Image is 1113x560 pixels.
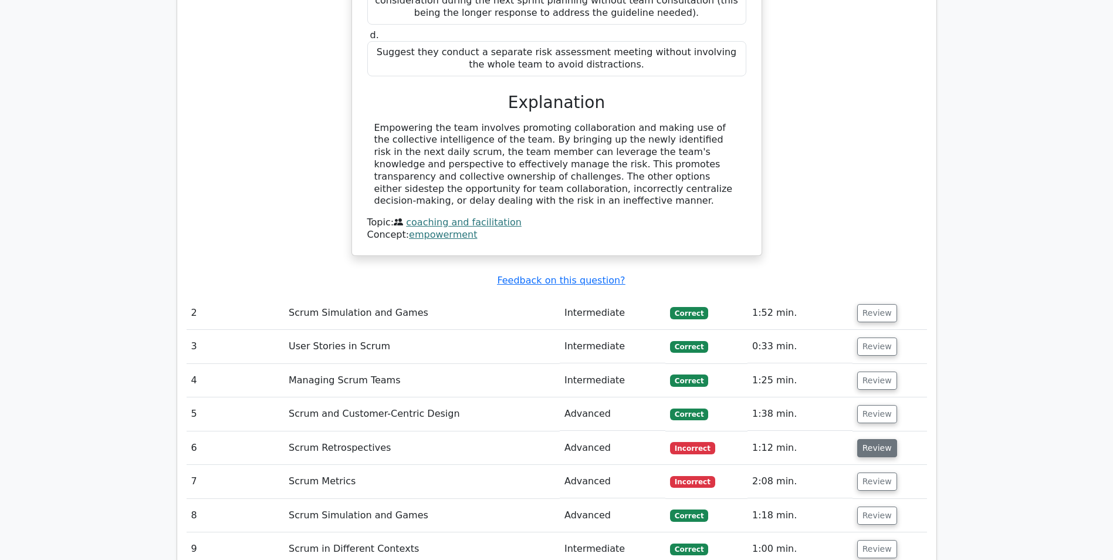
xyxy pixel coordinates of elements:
td: Scrum Retrospectives [284,431,560,465]
button: Review [857,304,897,322]
td: Scrum Metrics [284,465,560,498]
td: 1:25 min. [747,364,852,397]
button: Review [857,507,897,525]
h3: Explanation [374,93,739,113]
button: Review [857,439,897,457]
span: Incorrect [670,442,715,454]
td: 7 [187,465,285,498]
td: 1:12 min. [747,431,852,465]
span: Correct [670,307,708,319]
td: 4 [187,364,285,397]
div: Empowering the team involves promoting collaboration and making use of the collective intelligenc... [374,122,739,208]
td: Advanced [560,431,665,465]
td: 3 [187,330,285,363]
td: 5 [187,397,285,431]
td: Advanced [560,499,665,532]
td: Intermediate [560,364,665,397]
span: Correct [670,409,708,420]
td: 2 [187,296,285,330]
td: Advanced [560,465,665,498]
button: Review [857,338,897,356]
span: Correct [670,544,708,555]
div: Suggest they conduct a separate risk assessment meeting without involving the whole team to avoid... [367,41,746,76]
td: 8 [187,499,285,532]
td: 1:18 min. [747,499,852,532]
div: Topic: [367,217,746,229]
a: empowerment [409,229,477,240]
td: Intermediate [560,296,665,330]
button: Review [857,540,897,558]
td: Scrum Simulation and Games [284,499,560,532]
span: Correct [670,510,708,521]
td: Managing Scrum Teams [284,364,560,397]
div: Concept: [367,229,746,241]
td: Intermediate [560,330,665,363]
a: Feedback on this question? [497,275,625,286]
span: Incorrect [670,476,715,488]
td: User Stories in Scrum [284,330,560,363]
td: 6 [187,431,285,465]
button: Review [857,473,897,491]
td: Scrum Simulation and Games [284,296,560,330]
span: Correct [670,375,708,386]
td: Advanced [560,397,665,431]
td: 1:38 min. [747,397,852,431]
td: 0:33 min. [747,330,852,363]
span: d. [370,29,379,41]
td: Scrum and Customer-Centric Design [284,397,560,431]
span: Correct [670,341,708,353]
a: coaching and facilitation [406,217,522,228]
button: Review [857,372,897,390]
button: Review [857,405,897,423]
td: 2:08 min. [747,465,852,498]
td: 1:52 min. [747,296,852,330]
